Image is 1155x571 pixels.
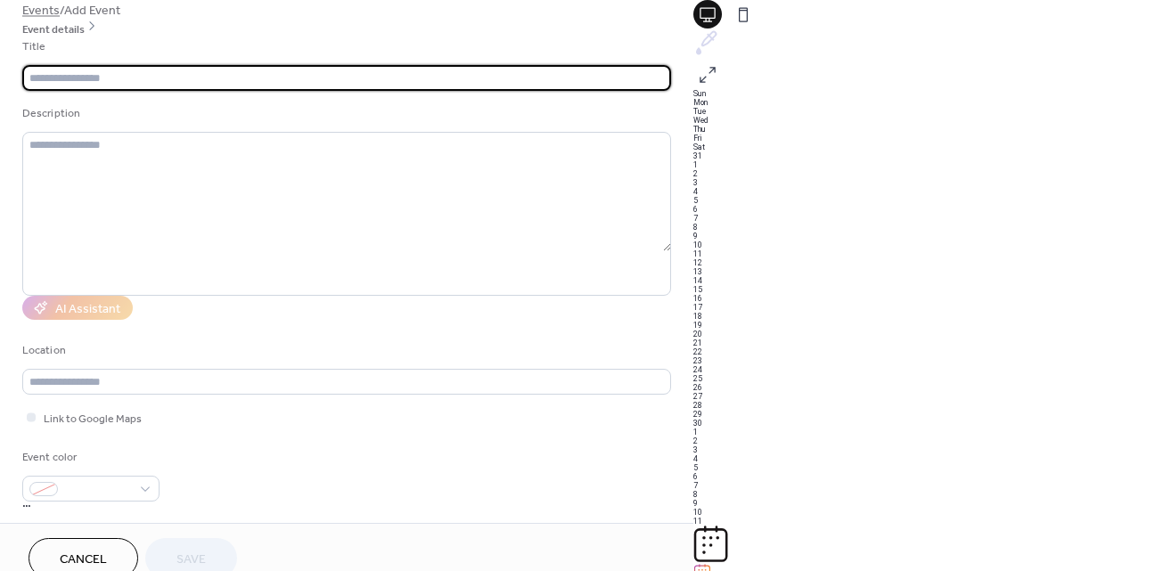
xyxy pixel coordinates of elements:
div: ••• [22,502,671,510]
div: 4 [693,187,1155,196]
div: 28 [693,401,1155,410]
div: 11 [693,249,1155,258]
div: 30 [693,419,1155,428]
div: 9 [693,499,1155,508]
div: 9 [693,232,1155,241]
div: Mon [693,98,1155,107]
div: 1 [693,428,1155,436]
div: 20 [693,330,1155,339]
span: Link to Google Maps [44,410,142,428]
div: Event color [22,448,156,467]
div: 19 [693,321,1155,330]
div: 29 [693,410,1155,419]
div: 16 [693,294,1155,303]
div: 27 [693,392,1155,401]
div: 23 [693,356,1155,365]
span: Cancel [60,551,107,569]
div: 4 [693,454,1155,463]
div: 10 [693,241,1155,249]
div: Location [22,341,668,360]
div: Fri [693,134,1155,143]
div: 3 [693,178,1155,187]
div: 17 [693,303,1155,312]
div: 5 [693,196,1155,205]
div: 21 [693,339,1155,347]
div: 7 [693,214,1155,223]
div: Wed [693,116,1155,125]
div: 2 [693,436,1155,445]
div: 3 [693,445,1155,454]
div: 15 [693,285,1155,294]
div: 5 [693,463,1155,472]
div: 8 [693,490,1155,499]
div: 8 [693,223,1155,232]
div: 22 [693,347,1155,356]
div: 26 [693,383,1155,392]
div: 12 [693,258,1155,267]
div: 2 [693,169,1155,178]
div: 14 [693,276,1155,285]
span: Event details [22,20,85,39]
div: 1 [693,160,1155,169]
div: 7 [693,481,1155,490]
div: 10 [693,508,1155,517]
div: Thu [693,125,1155,134]
div: 6 [693,205,1155,214]
div: 25 [693,374,1155,383]
div: Description [22,104,668,123]
div: Title [22,37,668,56]
div: 6 [693,472,1155,481]
div: Tue [693,107,1155,116]
div: 24 [693,365,1155,374]
div: Sun [693,89,1155,98]
div: Sat [693,143,1155,151]
div: 31 [693,151,1155,160]
div: 11 [693,517,1155,526]
div: 13 [693,267,1155,276]
div: 18 [693,312,1155,321]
